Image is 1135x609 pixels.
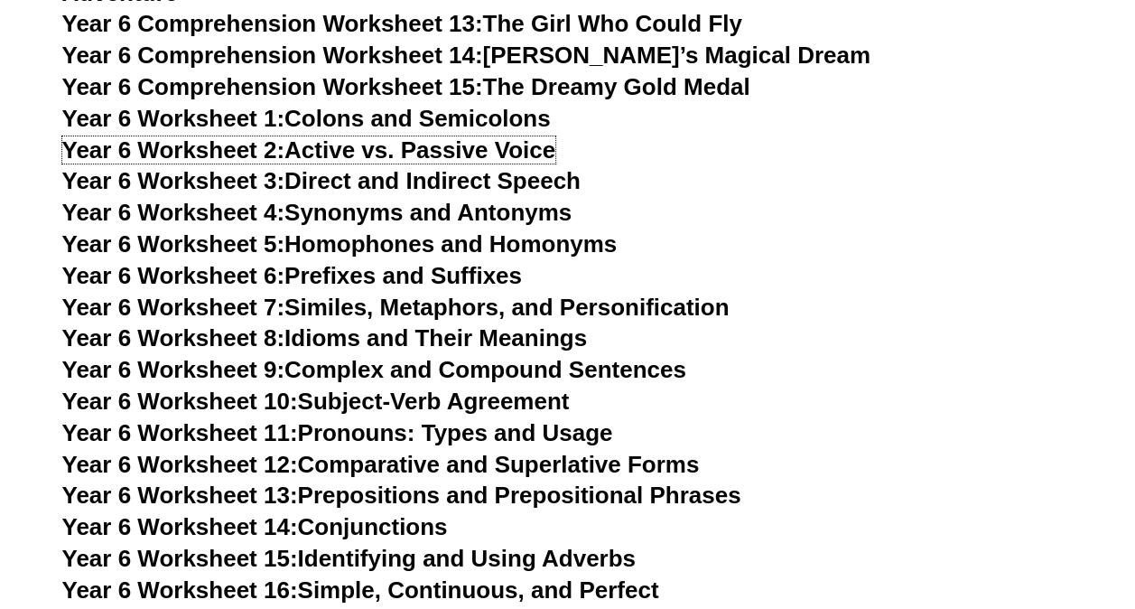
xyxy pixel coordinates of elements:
[62,545,636,572] a: Year 6 Worksheet 15:Identifying and Using Adverbs
[62,10,742,37] a: Year 6 Comprehension Worksheet 13:The Girl Who Could Fly
[62,356,686,383] a: Year 6 Worksheet 9:Complex and Compound Sentences
[62,388,298,415] span: Year 6 Worksheet 10:
[62,230,618,258] a: Year 6 Worksheet 5:Homophones and Homonyms
[62,513,298,540] span: Year 6 Worksheet 14:
[62,576,659,604] a: Year 6 Worksheet 16:Simple, Continuous, and Perfect
[62,451,298,478] span: Year 6 Worksheet 12:
[62,545,298,572] span: Year 6 Worksheet 15:
[62,230,285,258] span: Year 6 Worksheet 5:
[62,10,483,37] span: Year 6 Comprehension Worksheet 13:
[62,73,483,100] span: Year 6 Comprehension Worksheet 15:
[62,356,285,383] span: Year 6 Worksheet 9:
[62,482,298,509] span: Year 6 Worksheet 13:
[62,42,483,69] span: Year 6 Comprehension Worksheet 14:
[62,419,613,446] a: Year 6 Worksheet 11:Pronouns: Types and Usage
[62,324,285,351] span: Year 6 Worksheet 8:
[62,294,730,321] a: Year 6 Worksheet 7:Similes, Metaphors, and Personification
[62,262,285,289] span: Year 6 Worksheet 6:
[62,388,570,415] a: Year 6 Worksheet 10:Subject-Verb Agreement
[62,513,448,540] a: Year 6 Worksheet 14:Conjunctions
[62,482,741,509] a: Year 6 Worksheet 13:Prepositions and Prepositional Phrases
[62,419,298,446] span: Year 6 Worksheet 11:
[62,199,572,226] a: Year 6 Worksheet 4:Synonyms and Antonyms
[62,324,587,351] a: Year 6 Worksheet 8:Idioms and Their Meanings
[62,73,750,100] a: Year 6 Comprehension Worksheet 15:The Dreamy Gold Medal
[62,167,581,194] a: Year 6 Worksheet 3:Direct and Indirect Speech
[62,576,298,604] span: Year 6 Worksheet 16:
[62,294,285,321] span: Year 6 Worksheet 7:
[62,451,700,478] a: Year 6 Worksheet 12:Comparative and Superlative Forms
[62,136,555,164] a: Year 6 Worksheet 2:Active vs. Passive Voice
[62,199,285,226] span: Year 6 Worksheet 4:
[62,42,870,69] a: Year 6 Comprehension Worksheet 14:[PERSON_NAME]’s Magical Dream
[62,105,285,132] span: Year 6 Worksheet 1:
[62,105,551,132] a: Year 6 Worksheet 1:Colons and Semicolons
[834,405,1135,609] iframe: Chat Widget
[62,262,522,289] a: Year 6 Worksheet 6:Prefixes and Suffixes
[62,167,285,194] span: Year 6 Worksheet 3:
[62,136,285,164] span: Year 6 Worksheet 2:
